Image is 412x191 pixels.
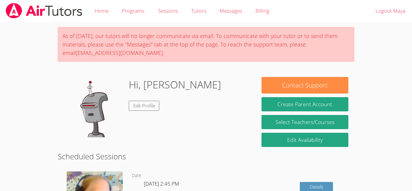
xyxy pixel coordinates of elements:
img: default.png [64,77,124,137]
div: As of [DATE], our tutors will no longer communicate via email. To communicate with your tutor or ... [58,27,354,62]
button: Contact Support [261,77,348,94]
img: airtutors_banner-c4298cdbf04f3fff15de1276eac7730deb9818008684d7c2e4769d2f7ddbe033.png [5,3,83,18]
h1: Hi, [PERSON_NAME] [129,77,221,92]
a: Edit Profile [129,101,160,111]
a: Edit Availability [261,133,348,147]
a: Select Teachers/Courses [261,115,348,129]
h2: Scheduled Sessions [58,151,354,162]
span: [DATE] 2:45 PM [144,180,179,187]
dt: Date [132,172,141,180]
span: Messages [220,7,242,14]
button: Create Parent Account [261,97,348,111]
